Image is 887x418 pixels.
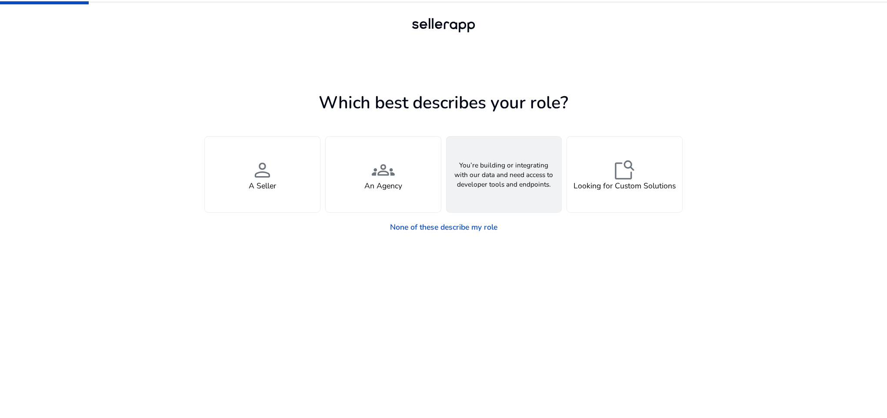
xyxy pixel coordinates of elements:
[204,136,320,213] button: personA Seller
[574,181,676,191] h4: Looking for Custom Solutions
[325,136,441,213] button: groupsAn Agency
[446,136,562,213] button: You’re building or integrating with our data and need access to developer tools and endpoints.
[613,159,636,182] span: feature_search
[372,159,395,182] span: groups
[251,159,274,182] span: person
[567,136,683,213] button: feature_searchLooking for Custom Solutions
[249,181,276,191] h4: A Seller
[204,93,683,114] h1: Which best describes your role?
[382,217,505,237] a: None of these describe my role
[364,181,402,191] h4: An Agency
